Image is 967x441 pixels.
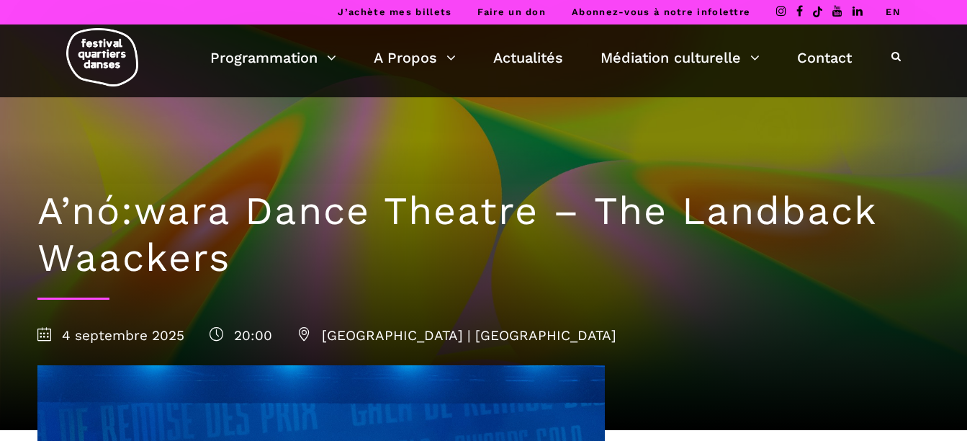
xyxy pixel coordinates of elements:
[477,6,546,17] a: Faire un don
[338,6,451,17] a: J’achète mes billets
[572,6,750,17] a: Abonnez-vous à notre infolettre
[37,188,930,282] h1: A’nó:wara Dance Theatre – The Landback Waackers
[210,327,272,344] span: 20:00
[797,45,852,70] a: Contact
[37,327,184,344] span: 4 septembre 2025
[66,28,138,86] img: logo-fqd-med
[374,45,456,70] a: A Propos
[210,45,336,70] a: Programmation
[886,6,901,17] a: EN
[493,45,563,70] a: Actualités
[297,327,616,344] span: [GEOGRAPHIC_DATA] | [GEOGRAPHIC_DATA]
[601,45,760,70] a: Médiation culturelle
